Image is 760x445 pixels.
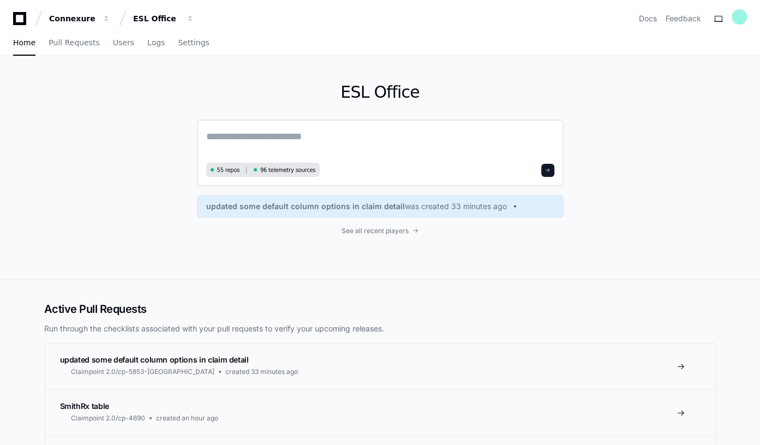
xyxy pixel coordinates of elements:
[197,82,564,102] h1: ESL Office
[206,201,405,212] span: updated some default column options in claim detail
[405,201,507,212] span: was created 33 minutes ago
[71,367,214,376] span: Claimpoint 2.0/cp-5853-[GEOGRAPHIC_DATA]
[197,227,564,235] a: See all recent players
[49,39,99,46] span: Pull Requests
[217,166,240,174] span: 55 repos
[129,9,199,28] button: ESL Office
[156,414,218,423] span: created an hour ago
[45,9,115,28] button: Connexure
[133,13,180,24] div: ESL Office
[206,201,554,212] a: updated some default column options in claim detailwas created 33 minutes ago
[225,367,298,376] span: created 33 minutes ago
[147,39,165,46] span: Logs
[113,31,134,56] a: Users
[60,401,109,411] span: SmithRx table
[342,227,409,235] span: See all recent players
[13,39,35,46] span: Home
[666,13,701,24] button: Feedback
[44,301,716,317] h2: Active Pull Requests
[260,166,315,174] span: 96 telemetry sources
[147,31,165,56] a: Logs
[49,13,96,24] div: Connexure
[60,355,249,364] span: updated some default column options in claim detail
[113,39,134,46] span: Users
[45,389,716,436] a: SmithRx tableClaimpoint 2.0/cp-4690created an hour ago
[178,31,209,56] a: Settings
[44,323,716,334] p: Run through the checklists associated with your pull requests to verify your upcoming releases.
[49,31,99,56] a: Pull Requests
[178,39,209,46] span: Settings
[639,13,657,24] a: Docs
[45,343,716,389] a: updated some default column options in claim detailClaimpoint 2.0/cp-5853-[GEOGRAPHIC_DATA]create...
[71,414,145,423] span: Claimpoint 2.0/cp-4690
[13,31,35,56] a: Home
